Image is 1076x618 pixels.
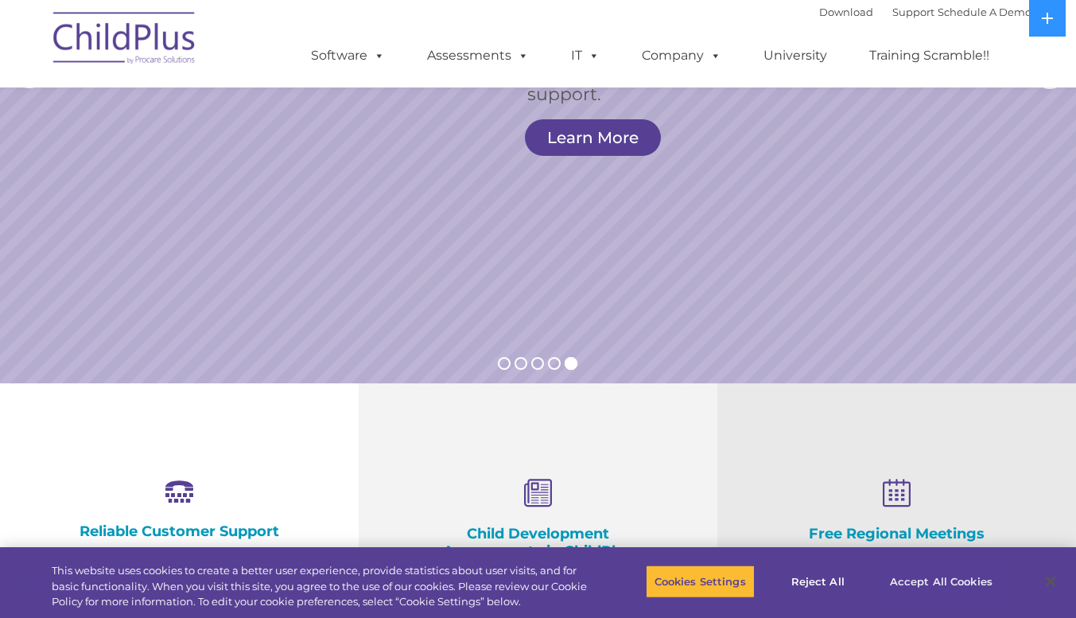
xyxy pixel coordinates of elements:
a: University [748,40,843,72]
a: Assessments [411,40,545,72]
h4: Child Development Assessments in ChildPlus [438,525,638,560]
div: This website uses cookies to create a better user experience, provide statistics about user visit... [52,563,592,610]
a: Support [892,6,934,18]
span: Last name [221,105,270,117]
a: Learn More [525,119,661,156]
span: Phone number [221,170,289,182]
a: IT [555,40,616,72]
button: Cookies Settings [646,565,755,598]
a: Company [626,40,737,72]
img: ChildPlus by Procare Solutions [45,1,204,80]
a: Training Scramble!! [853,40,1005,72]
font: | [819,6,1031,18]
button: Close [1033,564,1068,599]
a: Download [819,6,873,18]
h4: Reliable Customer Support [80,523,279,540]
button: Accept All Cookies [881,565,1001,598]
a: Schedule A Demo [938,6,1031,18]
button: Reject All [768,565,868,598]
a: Software [295,40,401,72]
h4: Free Regional Meetings [797,525,996,542]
